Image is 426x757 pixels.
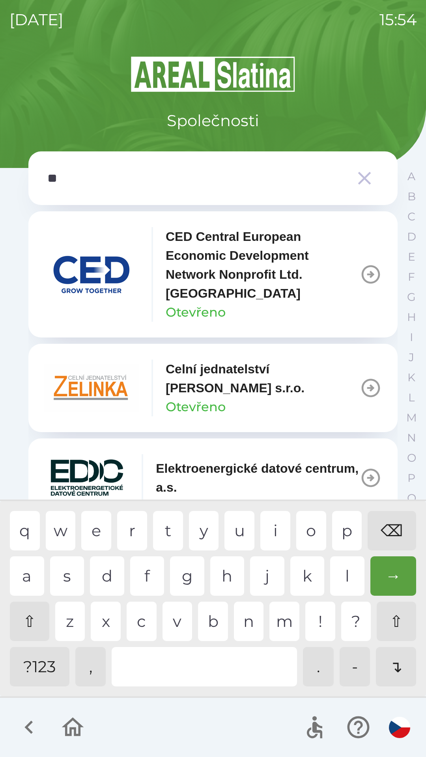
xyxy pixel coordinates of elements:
[407,210,415,224] p: C
[167,109,259,132] p: Společnosti
[402,186,421,207] button: B
[44,251,139,298] img: d9501dcd-2fae-4a13-a1b3-8010d0152126.png
[166,303,226,322] p: Otevřeno
[402,287,421,307] button: G
[28,211,398,337] button: CED Central European Economic Development Network Nonprofit Ltd. [GEOGRAPHIC_DATA]Otevřeno
[408,250,415,264] p: E
[44,364,139,412] img: e791fe39-6e5c-4488-8406-01cea90b779d.png
[402,327,421,347] button: I
[166,397,226,416] p: Otevřeno
[28,55,398,93] img: Logo
[28,438,398,517] button: Elektroenergické datové centrum, a.s.
[407,471,415,485] p: P
[402,307,421,327] button: H
[402,166,421,186] button: A
[402,227,421,247] button: D
[407,371,415,384] p: K
[407,310,416,324] p: H
[402,247,421,267] button: E
[406,411,417,425] p: M
[44,454,129,502] img: a15ec88a-ca8a-4a5a-ae8c-887e8aa56ea2.png
[407,230,416,244] p: D
[166,227,360,303] p: CED Central European Economic Development Network Nonprofit Ltd. [GEOGRAPHIC_DATA]
[409,351,414,364] p: J
[407,290,416,304] p: G
[389,717,410,738] img: cs flag
[408,270,415,284] p: F
[402,367,421,388] button: K
[402,488,421,508] button: Q
[407,431,416,445] p: N
[408,391,415,405] p: L
[407,190,416,203] p: B
[407,491,416,505] p: Q
[402,408,421,428] button: M
[156,459,360,497] p: Elektroenergické datové centrum, a.s.
[9,8,64,32] p: [DATE]
[402,207,421,227] button: C
[379,8,417,32] p: 15:54
[166,360,360,397] p: Celní jednatelství [PERSON_NAME] s.r.o.
[410,330,413,344] p: I
[407,170,415,183] p: A
[402,428,421,448] button: N
[402,388,421,408] button: L
[402,468,421,488] button: P
[402,347,421,367] button: J
[407,451,416,465] p: O
[402,448,421,468] button: O
[28,344,398,432] button: Celní jednatelství [PERSON_NAME] s.r.o.Otevřeno
[402,267,421,287] button: F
